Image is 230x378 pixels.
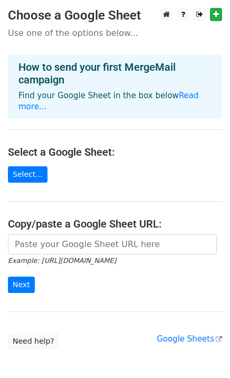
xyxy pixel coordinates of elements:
[18,61,212,86] h4: How to send your first MergeMail campaign
[18,91,199,111] a: Read more...
[8,8,222,23] h3: Choose a Google Sheet
[157,334,222,344] a: Google Sheets
[8,234,217,254] input: Paste your Google Sheet URL here
[8,146,222,158] h4: Select a Google Sheet:
[8,257,116,264] small: Example: [URL][DOMAIN_NAME]
[8,27,222,39] p: Use one of the options below...
[8,166,47,183] a: Select...
[8,218,222,230] h4: Copy/paste a Google Sheet URL:
[8,277,35,293] input: Next
[18,90,212,112] p: Find your Google Sheet in the box below
[8,333,59,349] a: Need help?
